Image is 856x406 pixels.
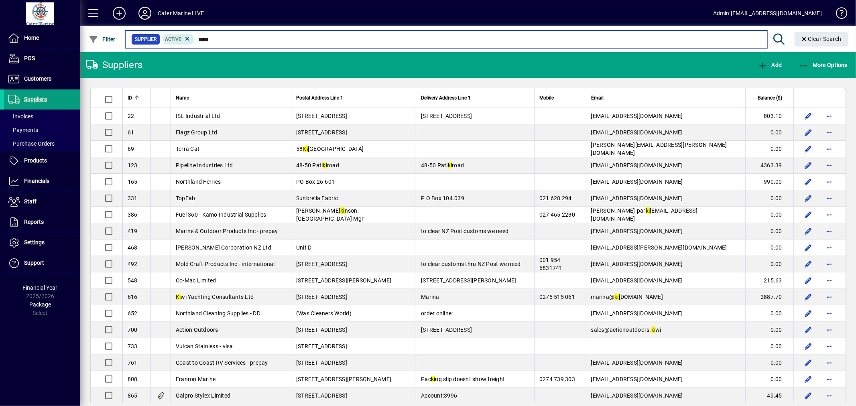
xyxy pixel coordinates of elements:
button: More options [823,110,836,122]
span: Products [24,157,47,164]
button: More options [823,208,836,221]
button: Edit [802,225,815,238]
span: to clear customs thru NZ Post we need [421,261,521,267]
span: P O Box 104.039 [421,195,464,201]
span: [EMAIL_ADDRESS][DOMAIN_NAME] [591,228,683,234]
span: [EMAIL_ADDRESS][DOMAIN_NAME] [591,359,683,366]
td: 49.45 [745,388,793,404]
button: More options [823,356,836,369]
td: 0.00 [745,305,793,322]
span: Staff [24,198,37,205]
td: 0.00 [745,141,793,157]
span: Fuel 360 - Kamo Industrial Supplies [176,211,266,218]
span: Balance ($) [758,93,782,102]
em: ki [340,207,345,214]
span: Marine & Outdoor Products Inc - prepay [176,228,278,234]
button: Edit [802,192,815,205]
button: Edit [802,258,815,270]
td: 2887.70 [745,289,793,305]
span: [STREET_ADDRESS] [421,113,472,119]
em: ki [448,162,452,168]
div: Email [591,93,740,102]
span: 027 465 2230 [539,211,575,218]
span: Account:3996 [421,392,457,399]
span: Active [165,37,182,42]
span: Name [176,93,189,102]
button: More options [823,389,836,402]
span: More Options [799,62,848,68]
span: Support [24,260,44,266]
span: [EMAIL_ADDRESS][DOMAIN_NAME] [591,376,683,382]
span: 61 [128,129,134,136]
span: Financials [24,178,49,184]
button: More options [823,290,836,303]
td: 4363.39 [745,157,793,174]
button: Edit [802,126,815,139]
span: Package [29,301,51,308]
span: Coast to Coast RV Services - prepay [176,359,268,366]
span: 492 [128,261,138,267]
em: ki [614,294,619,300]
span: 0275 515 061 [539,294,575,300]
a: Knowledge Base [830,2,846,28]
span: [PERSON_NAME] Corporation NZ Ltd [176,244,271,251]
button: Edit [802,323,815,336]
span: [STREET_ADDRESS] [296,261,347,267]
span: Invoices [8,113,33,120]
button: Profile [132,6,158,20]
span: Delivery Address Line 1 [421,93,471,102]
span: [STREET_ADDRESS] [296,392,347,399]
em: ki [431,376,435,382]
td: 215.63 [745,272,793,289]
button: Edit [802,389,815,402]
span: 165 [128,179,138,185]
td: 0.00 [745,338,793,355]
button: More options [823,225,836,238]
span: Add [758,62,782,68]
span: 548 [128,277,138,284]
span: 021 628 294 [539,195,572,201]
span: [STREET_ADDRESS][PERSON_NAME] [296,277,391,284]
button: Edit [802,340,815,353]
span: Supplier [135,35,157,43]
a: Invoices [4,110,80,123]
a: Purchase Orders [4,137,80,150]
button: Edit [802,373,815,386]
span: 48-50 Pati road [296,162,339,168]
td: 990.00 [745,174,793,190]
button: Add [106,6,132,20]
span: Suppliers [24,96,47,102]
span: 733 [128,343,138,349]
button: More options [823,126,836,139]
button: More options [823,274,836,287]
span: 331 [128,195,138,201]
td: 0.00 [745,256,793,272]
span: ID [128,93,132,102]
button: Add [756,58,784,72]
button: More options [823,373,836,386]
span: Filter [89,36,116,43]
span: [STREET_ADDRESS][PERSON_NAME] [296,376,391,382]
a: Home [4,28,80,48]
span: [EMAIL_ADDRESS][DOMAIN_NAME] [591,392,683,399]
em: ki [651,327,656,333]
span: [STREET_ADDRESS] [296,343,347,349]
button: More options [823,159,836,172]
span: [STREET_ADDRESS] [296,129,347,136]
button: More options [823,241,836,254]
a: Reports [4,212,80,232]
td: 0.00 [745,190,793,207]
span: [EMAIL_ADDRESS][DOMAIN_NAME] [591,261,683,267]
span: TopFab [176,195,195,201]
span: 468 [128,244,138,251]
span: Mobile [539,93,554,102]
span: [PERSON_NAME] nson, [GEOGRAPHIC_DATA] Mgr [296,207,364,222]
div: Suppliers [86,59,142,71]
button: More Options [797,58,850,72]
button: Edit [802,142,815,155]
a: Customers [4,69,80,89]
span: 652 [128,310,138,317]
button: More options [823,340,836,353]
button: Clear [795,32,848,47]
td: 0.00 [745,355,793,371]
